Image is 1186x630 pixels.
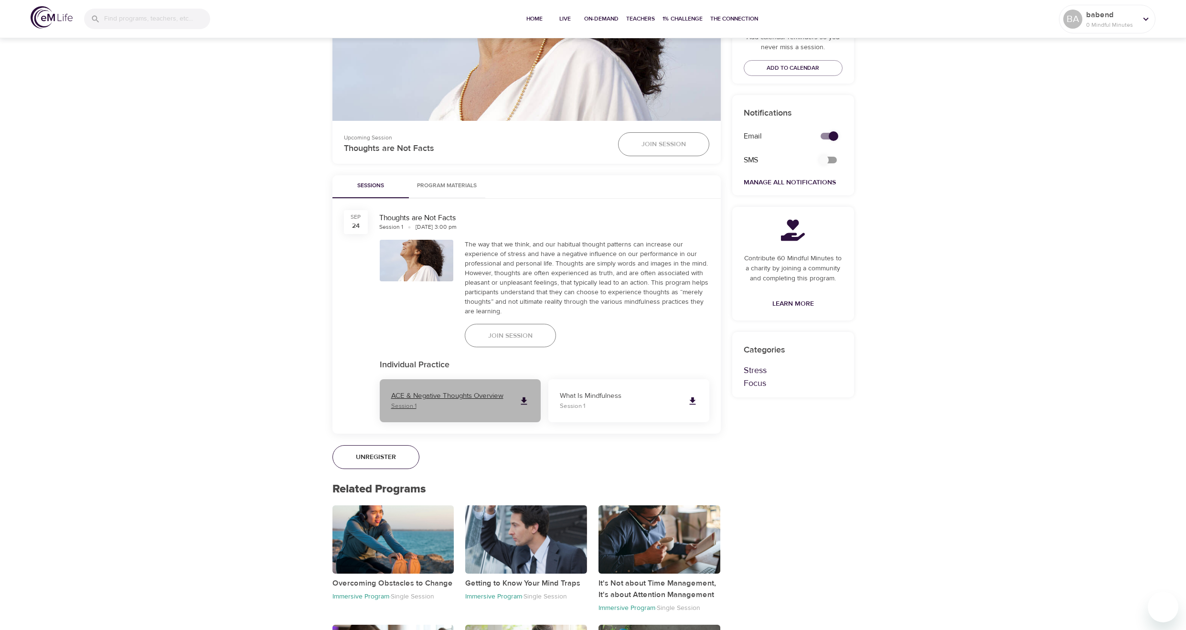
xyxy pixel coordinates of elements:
span: Join Session [488,330,533,342]
p: Single Session [524,592,567,601]
span: On-Demand [584,14,619,24]
input: Find programs, teachers, etc... [104,9,210,29]
div: Session 1 [379,223,403,231]
p: Overcoming Obstacles to Change [332,577,454,589]
p: Immersive Program · [332,592,391,601]
iframe: Button to launch messaging window [1148,592,1178,622]
p: Contribute 60 Mindful Minutes to a charity by joining a community and completing this program. [744,254,843,284]
span: Sessions [338,181,403,191]
button: Unregister [332,445,419,469]
span: 1% Challenge [662,14,703,24]
p: Immersive Program · [465,592,524,601]
div: Email [738,125,809,148]
p: What Is Mindfulness [560,391,680,402]
p: Focus [744,377,843,390]
span: Program Materials [415,181,480,191]
p: Immersive Program · [598,604,657,612]
span: The Connection [710,14,758,24]
div: SMS [738,149,809,171]
p: Single Session [391,592,434,601]
p: Session 1 [560,402,680,411]
div: BA [1063,10,1082,29]
p: It's Not about Time Management, It's about Attention Management [598,577,720,600]
p: Individual Practice [380,359,709,372]
button: Join Session [618,132,709,156]
p: Related Programs [332,481,721,498]
p: Getting to Know Your Mind Traps [465,577,587,589]
span: Unregister [356,451,396,463]
p: 0 Mindful Minutes [1086,21,1137,29]
button: Join Session [465,324,556,348]
div: Sep [351,213,361,221]
a: ACE & Negative Thoughts OverviewSession 1 [380,379,541,422]
span: Live [554,14,577,24]
div: The way that we think, and our habitual thought patterns can increase our experience of stress an... [465,240,709,316]
p: babend [1086,9,1137,21]
span: Learn More [772,298,814,310]
p: Categories [744,343,843,356]
p: Thoughts are Not Facts [344,142,607,155]
p: Stress [744,364,843,377]
span: Teachers [626,14,655,24]
a: Learn More [769,295,818,313]
p: Single Session [657,604,700,612]
p: Session 1 [391,402,511,411]
div: 24 [352,221,360,231]
a: What Is MindfulnessSession 1 [548,379,709,422]
span: Add to Calendar [767,63,819,73]
img: logo [31,6,73,29]
p: Add calendar reminders so you never miss a session. [744,32,843,53]
p: Upcoming Session [344,133,607,142]
p: ACE & Negative Thoughts Overview [391,391,511,402]
div: [DATE] 3:00 pm [416,223,457,231]
span: Home [523,14,546,24]
a: Manage All Notifications [744,178,836,187]
span: Join Session [641,139,686,150]
button: Add to Calendar [744,60,843,76]
div: Thoughts are Not Facts [379,213,709,224]
p: Notifications [744,107,843,119]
